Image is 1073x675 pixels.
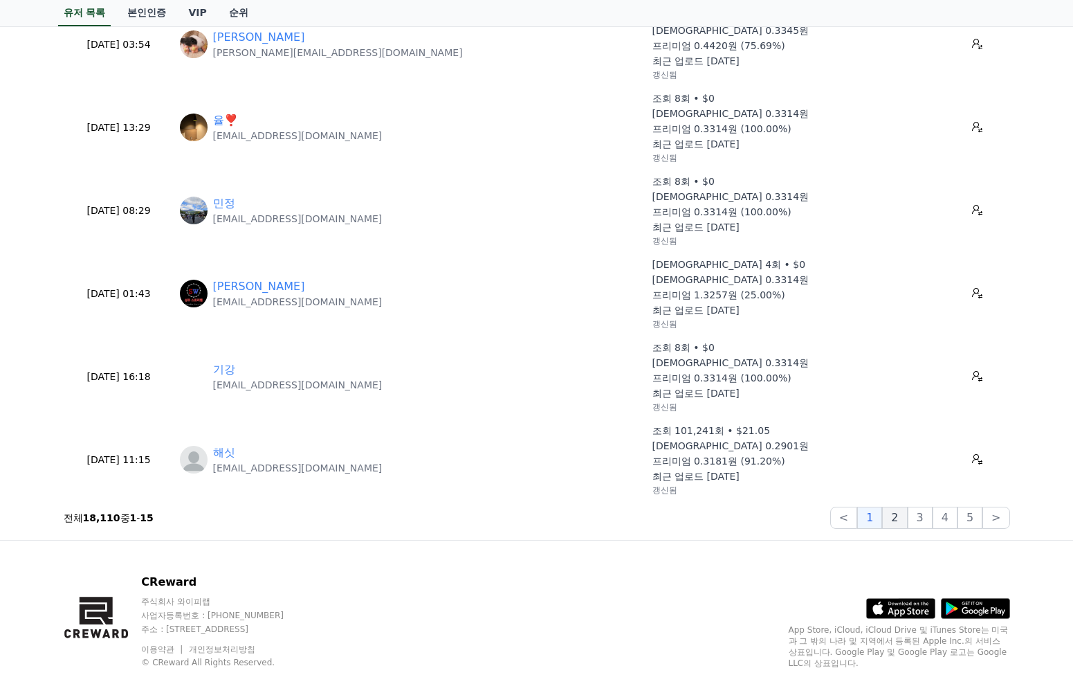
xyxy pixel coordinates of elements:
a: 개인정보처리방침 [189,645,255,654]
p: 갱신됨 [652,485,677,496]
strong: 18,110 [83,512,120,523]
p: [DATE] 08:29 [69,204,169,218]
p: 최근 업로드 [DATE] [652,54,740,68]
p: 전체 중 - [64,511,154,525]
p: 갱신됨 [652,152,677,163]
a: 기강 [213,361,235,378]
p: [DEMOGRAPHIC_DATA] 0.3314원 [652,190,809,204]
p: CReward [141,574,384,591]
p: 최근 업로드 [DATE] [652,220,740,234]
strong: 1 [130,512,137,523]
p: 사업자등록번호 : [PHONE_NUMBER] [141,610,384,621]
p: 최근 업로드 [DATE] [652,469,740,483]
button: 4 [933,507,957,529]
p: 최근 업로드 [DATE] [652,386,740,400]
p: [EMAIL_ADDRESS][DOMAIN_NAME] [213,212,383,226]
button: 3 [908,507,933,529]
p: [EMAIL_ADDRESS][DOMAIN_NAME] [213,295,383,309]
p: [DEMOGRAPHIC_DATA] 4회 • $0 [652,258,806,271]
a: 민정 [213,195,235,212]
a: [PERSON_NAME] [213,278,305,295]
p: © CReward All Rights Reserved. [141,657,384,668]
p: [DATE] 11:15 [69,453,169,467]
p: 프리미엄 0.3314원 (100.00%) [652,205,791,219]
p: 최근 업로드 [DATE] [652,137,740,151]
p: 갱신됨 [652,402,677,413]
a: Messages [91,439,178,474]
span: Home [35,460,59,471]
button: 1 [857,507,882,529]
img: http://k.kakaocdn.net/dn/ku1fY/btsKMbv3PiM/Ys0EKFQNRkFxB6J23p1E50/img_640x640.jpg [180,197,208,224]
p: 갱신됨 [652,235,677,246]
p: [DATE] 13:29 [69,120,169,135]
p: 조회 8회 • $0 [652,174,715,188]
button: 2 [882,507,907,529]
p: 프리미엄 0.4420원 (75.69%) [652,39,785,53]
img: http://k.kakaocdn.net/dn/Fisr2/btsL4IFzWJm/Lp3vwbhyBPLJaYDmgzulHk/img_640x640.jpg [180,114,208,141]
button: 5 [957,507,982,529]
a: 율❣️ [213,112,238,129]
p: [DATE] 16:18 [69,370,169,384]
img: https://lh3.googleusercontent.com/a/ACg8ocLmXaFSn1KKak0j0GmmwcXH_BTRNUMolGWAVNCndEg7RCcJrBdv=s96-c [180,363,208,390]
a: Settings [178,439,266,474]
a: Home [4,439,91,474]
a: 해싯 [213,444,235,461]
p: [DATE] 03:54 [69,37,169,52]
img: https://cdn.creward.net/profile/user/YY06Jun 21, 2025131109_9d70c5ccbc4cb2b2c63d6ad3da5807aa5ac79... [180,280,208,307]
p: [EMAIL_ADDRESS][DOMAIN_NAME] [213,129,383,143]
p: 프리미엄 0.3314원 (100.00%) [652,371,791,385]
p: 갱신됨 [652,69,677,80]
p: 조회 101,241회 • $21.05 [652,424,771,438]
p: [EMAIL_ADDRESS][DOMAIN_NAME] [213,461,383,475]
img: profile_blank.webp [180,446,208,474]
a: [PERSON_NAME] [213,29,305,46]
span: Settings [205,460,239,471]
p: [DEMOGRAPHIC_DATA] 0.3345원 [652,24,809,37]
p: 조회 8회 • $0 [652,91,715,105]
button: > [982,507,1009,529]
span: Messages [115,460,156,471]
p: [PERSON_NAME][EMAIL_ADDRESS][DOMAIN_NAME] [213,46,463,60]
p: [DEMOGRAPHIC_DATA] 0.2901원 [652,439,809,453]
p: [EMAIL_ADDRESS][DOMAIN_NAME] [213,378,383,392]
strong: 15 [140,512,153,523]
p: 주소 : [STREET_ADDRESS] [141,624,384,635]
p: 최근 업로드 [DATE] [652,303,740,317]
button: < [830,507,857,529]
p: 프리미엄 0.3181원 (91.20%) [652,454,785,468]
p: 주식회사 와이피랩 [141,596,384,607]
a: 이용약관 [141,645,185,654]
img: https://lh3.googleusercontent.com/a/ACg8ocLtPY1k8Cq29WXS-zz2R4s3E-Dz_4cJcFJ2V4sfqWTLHCRCjmU=s96-c [180,30,208,58]
p: 조회 8회 • $0 [652,341,715,354]
p: [DEMOGRAPHIC_DATA] 0.3314원 [652,273,809,287]
p: 갱신됨 [652,318,677,330]
p: App Store, iCloud, iCloud Drive 및 iTunes Store는 미국과 그 밖의 나라 및 지역에서 등록된 Apple Inc.의 서비스 상표입니다. Goo... [789,624,1010,669]
p: [DEMOGRAPHIC_DATA] 0.3314원 [652,107,809,120]
p: [DEMOGRAPHIC_DATA] 0.3314원 [652,356,809,370]
p: [DATE] 01:43 [69,287,169,301]
p: 프리미엄 0.3314원 (100.00%) [652,122,791,136]
p: 프리미엄 1.3257원 (25.00%) [652,288,785,302]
